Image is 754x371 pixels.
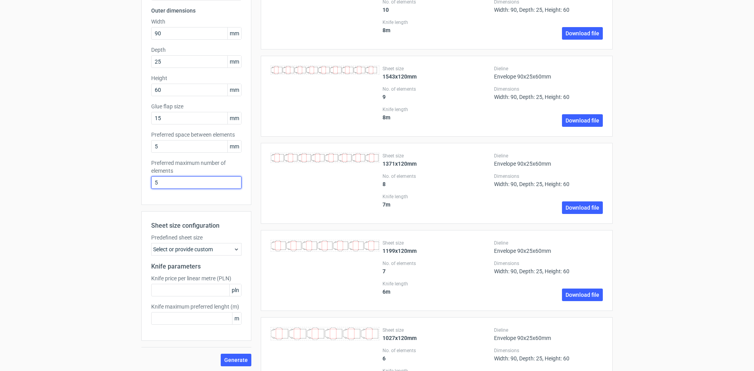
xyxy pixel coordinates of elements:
label: Dimensions [494,347,603,354]
label: Dimensions [494,260,603,267]
label: Sheet size [382,240,491,246]
label: Dimensions [494,173,603,179]
strong: 1027x120mm [382,335,417,341]
strong: 10 [382,7,389,13]
a: Download file [562,27,603,40]
label: Predefined sheet size [151,234,242,241]
label: Knife length [382,281,491,287]
div: Envelope 90x25x60mm [494,66,603,80]
label: Knife maximum preferred lenght (m) [151,303,242,311]
label: Dieline [494,240,603,246]
span: mm [227,56,241,68]
label: Glue flap size [151,102,242,110]
span: mm [227,112,241,124]
span: mm [227,27,241,39]
label: Dieline [494,66,603,72]
label: Knife length [382,19,491,26]
div: Envelope 90x25x60mm [494,153,603,167]
div: Width: 90, Depth: 25, Height: 60 [494,86,603,100]
strong: 7 [382,268,386,274]
h3: Outer dimensions [151,7,242,15]
label: Knife length [382,194,491,200]
label: No. of elements [382,173,491,179]
h2: Sheet size configuration [151,221,242,230]
a: Download file [562,114,603,127]
strong: 8 [382,181,386,187]
label: Dieline [494,153,603,159]
div: Envelope 90x25x60mm [494,327,603,341]
strong: 9 [382,94,386,100]
a: Download file [562,289,603,301]
label: Sheet size [382,153,491,159]
div: Width: 90, Depth: 25, Height: 60 [494,260,603,274]
label: Preferred maximum number of elements [151,159,242,175]
label: Depth [151,46,242,54]
span: Generate [224,357,248,363]
span: mm [227,84,241,96]
span: pln [229,284,241,296]
label: Width [151,18,242,26]
strong: 1199x120mm [382,248,417,254]
strong: 7 m [382,201,390,208]
label: No. of elements [382,86,491,92]
strong: 1371x120mm [382,161,417,167]
strong: 6 [382,355,386,362]
div: Envelope 90x25x60mm [494,240,603,254]
strong: 8 m [382,114,390,121]
label: Sheet size [382,327,491,333]
a: Download file [562,201,603,214]
label: Dimensions [494,86,603,92]
span: m [232,313,241,324]
strong: 1543x120mm [382,73,417,80]
div: Width: 90, Depth: 25, Height: 60 [494,173,603,187]
span: mm [227,141,241,152]
div: Width: 90, Depth: 25, Height: 60 [494,347,603,362]
label: Sheet size [382,66,491,72]
strong: 8 m [382,27,390,33]
div: Select or provide custom [151,243,242,256]
label: No. of elements [382,260,491,267]
label: Preferred space between elements [151,131,242,139]
label: No. of elements [382,347,491,354]
label: Knife price per linear metre (PLN) [151,274,242,282]
label: Dieline [494,327,603,333]
h2: Knife parameters [151,262,242,271]
strong: 6 m [382,289,390,295]
label: Height [151,74,242,82]
label: Knife length [382,106,491,113]
button: Generate [221,354,251,366]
